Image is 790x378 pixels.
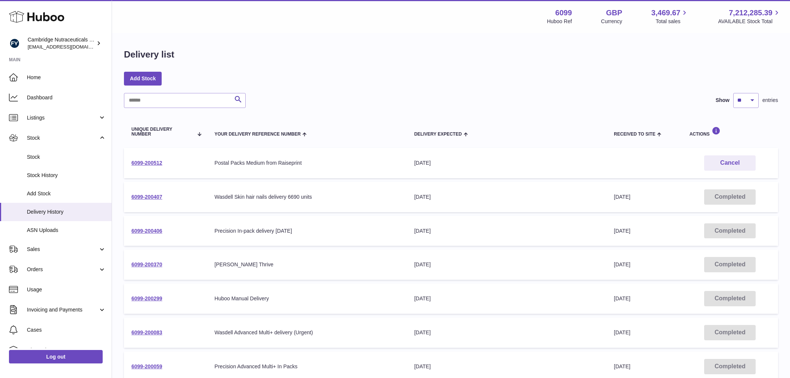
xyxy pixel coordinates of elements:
[614,329,630,335] span: [DATE]
[27,246,98,253] span: Sales
[28,36,95,50] div: Cambridge Nutraceuticals Ltd
[27,286,106,293] span: Usage
[27,134,98,142] span: Stock
[690,127,771,137] div: Actions
[27,326,106,334] span: Cases
[27,74,106,81] span: Home
[614,228,630,234] span: [DATE]
[414,159,599,167] div: [DATE]
[215,159,399,167] div: Postal Packs Medium from Raiseprint
[614,261,630,267] span: [DATE]
[131,295,162,301] a: 6099-200299
[27,306,98,313] span: Invoicing and Payments
[27,227,106,234] span: ASN Uploads
[215,295,399,302] div: Huboo Manual Delivery
[614,363,630,369] span: [DATE]
[27,172,106,179] span: Stock History
[131,261,162,267] a: 6099-200370
[27,154,106,161] span: Stock
[614,132,655,137] span: Received to Site
[131,194,162,200] a: 6099-200407
[27,190,106,197] span: Add Stock
[614,295,630,301] span: [DATE]
[215,261,399,268] div: [PERSON_NAME] Thrive
[215,227,399,235] div: Precision In-pack delivery [DATE]
[27,208,106,216] span: Delivery History
[414,193,599,201] div: [DATE]
[718,18,781,25] span: AVAILABLE Stock Total
[131,329,162,335] a: 6099-200083
[215,132,301,137] span: Your Delivery Reference Number
[414,295,599,302] div: [DATE]
[131,160,162,166] a: 6099-200512
[656,18,689,25] span: Total sales
[27,94,106,101] span: Dashboard
[414,261,599,268] div: [DATE]
[27,114,98,121] span: Listings
[215,193,399,201] div: Wasdell Skin hair nails delivery 6690 units
[215,363,399,370] div: Precision Advanced Multi+ In Packs
[131,228,162,234] a: 6099-200406
[606,8,622,18] strong: GBP
[601,18,622,25] div: Currency
[704,155,756,171] button: Cancel
[27,347,106,354] span: Channels
[124,49,174,61] h1: Delivery list
[614,194,630,200] span: [DATE]
[555,8,572,18] strong: 6099
[131,363,162,369] a: 6099-200059
[215,329,399,336] div: Wasdell Advanced Multi+ delivery (Urgent)
[547,18,572,25] div: Huboo Ref
[9,38,20,49] img: huboo@camnutra.com
[414,132,461,137] span: Delivery Expected
[414,227,599,235] div: [DATE]
[718,8,781,25] a: 7,212,285.39 AVAILABLE Stock Total
[414,363,599,370] div: [DATE]
[762,97,778,104] span: entries
[27,266,98,273] span: Orders
[414,329,599,336] div: [DATE]
[9,350,103,363] a: Log out
[729,8,772,18] span: 7,212,285.39
[28,44,110,50] span: [EMAIL_ADDRESS][DOMAIN_NAME]
[651,8,689,25] a: 3,469.67 Total sales
[131,127,193,137] span: Unique Delivery Number
[124,72,162,85] a: Add Stock
[716,97,730,104] label: Show
[651,8,681,18] span: 3,469.67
